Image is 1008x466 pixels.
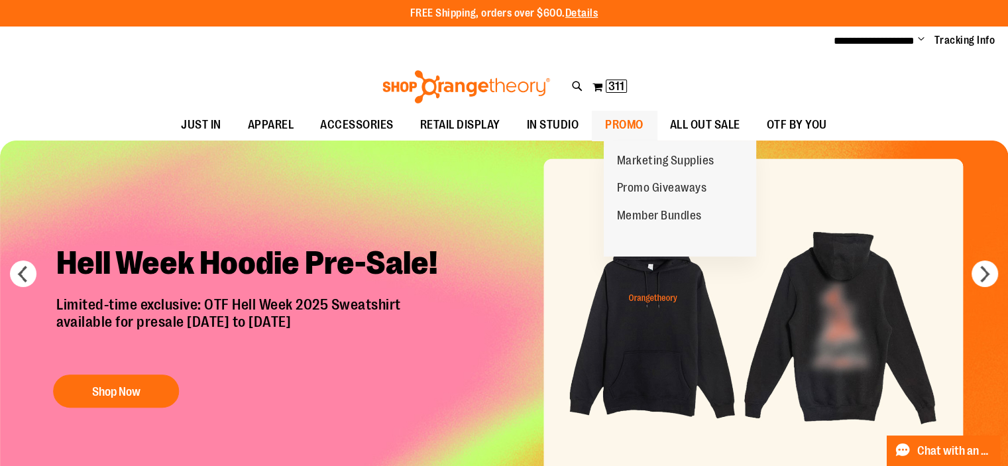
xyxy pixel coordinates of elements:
span: ACCESSORIES [320,110,394,140]
span: PROMO [605,110,644,140]
span: Member Bundles [617,209,702,225]
span: RETAIL DISPLAY [420,110,500,140]
span: JUST IN [181,110,221,140]
button: Account menu [918,34,924,47]
p: Limited-time exclusive: OTF Hell Week 2025 Sweatshirt available for presale [DATE] to [DATE] [46,296,461,361]
span: IN STUDIO [527,110,579,140]
h2: Hell Week Hoodie Pre-Sale! [46,233,461,296]
a: Details [565,7,598,19]
span: Promo Giveaways [617,181,707,198]
a: Tracking Info [934,33,995,48]
span: Chat with an Expert [917,445,992,457]
button: Shop Now [53,375,179,408]
span: Marketing Supplies [617,154,714,170]
span: ALL OUT SALE [670,110,740,140]
img: Shop Orangetheory [380,70,552,103]
button: next [972,261,998,287]
span: 311 [608,80,624,93]
button: Chat with an Expert [887,436,1001,466]
span: APPAREL [248,110,294,140]
span: OTF BY YOU [767,110,827,140]
button: prev [10,261,36,287]
p: FREE Shipping, orders over $600. [410,6,598,21]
